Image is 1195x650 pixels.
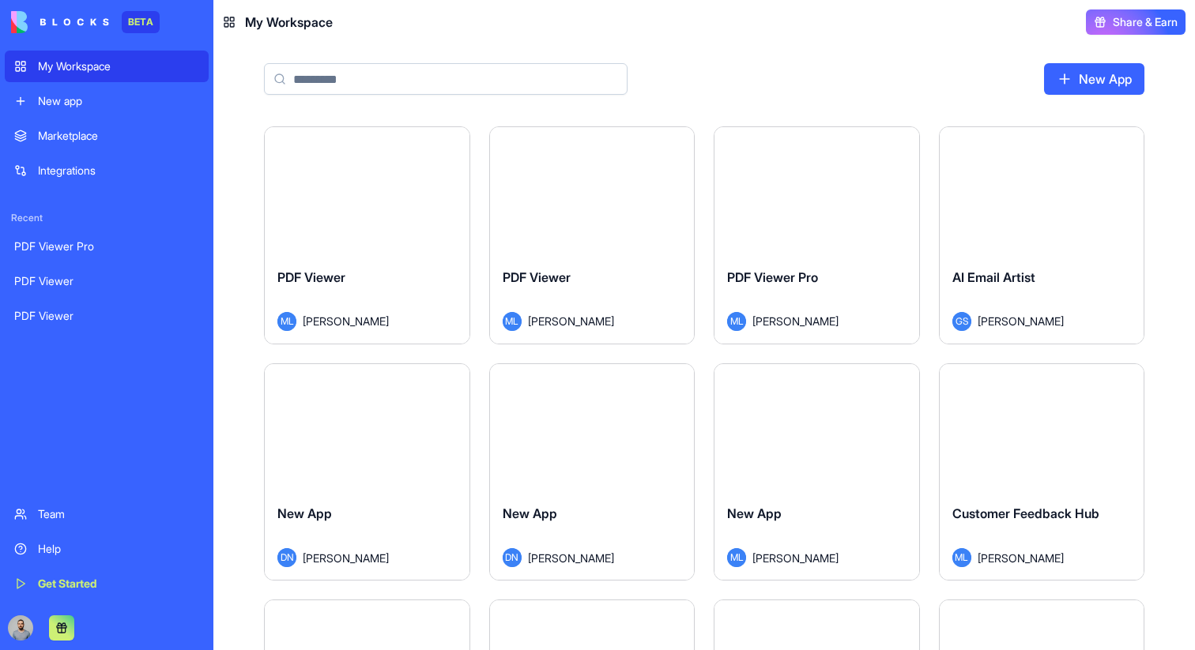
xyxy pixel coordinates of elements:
[1086,9,1186,35] button: Share & Earn
[714,126,920,344] a: PDF Viewer ProML[PERSON_NAME]
[5,212,209,224] span: Recent
[5,533,209,565] a: Help
[5,231,209,262] a: PDF Viewer Pro
[952,548,971,567] span: ML
[38,506,199,522] div: Team
[727,312,746,331] span: ML
[5,568,209,599] a: Get Started
[727,269,818,285] span: PDF Viewer Pro
[1044,63,1144,95] a: New App
[1113,14,1178,30] span: Share & Earn
[122,11,160,33] div: BETA
[38,576,199,592] div: Get Started
[277,269,345,285] span: PDF Viewer
[5,300,209,332] a: PDF Viewer
[5,51,209,82] a: My Workspace
[8,615,33,641] img: image_123650291_bsq8ao.jpg
[952,269,1035,285] span: AI Email Artist
[939,363,1145,581] a: Customer Feedback HubML[PERSON_NAME]
[303,550,389,566] span: [PERSON_NAME]
[277,548,296,567] span: DN
[952,312,971,331] span: GS
[489,126,696,344] a: PDF ViewerML[PERSON_NAME]
[489,363,696,581] a: New AppDN[PERSON_NAME]
[714,363,920,581] a: New AppML[PERSON_NAME]
[264,363,470,581] a: New AppDN[PERSON_NAME]
[5,498,209,530] a: Team
[5,265,209,297] a: PDF Viewer
[38,128,199,144] div: Marketplace
[752,550,839,566] span: [PERSON_NAME]
[11,11,109,33] img: logo
[245,13,333,32] span: My Workspace
[277,312,296,331] span: ML
[5,120,209,152] a: Marketplace
[727,548,746,567] span: ML
[38,58,199,74] div: My Workspace
[952,505,1099,521] span: Customer Feedback Hub
[277,505,332,521] span: New App
[38,163,199,178] div: Integrations
[14,239,199,254] div: PDF Viewer Pro
[978,313,1064,329] span: [PERSON_NAME]
[752,313,839,329] span: [PERSON_NAME]
[264,126,470,344] a: PDF ViewerML[PERSON_NAME]
[11,11,160,33] a: BETA
[939,126,1145,344] a: AI Email ArtistGS[PERSON_NAME]
[528,313,614,329] span: [PERSON_NAME]
[528,550,614,566] span: [PERSON_NAME]
[503,312,522,331] span: ML
[14,273,199,289] div: PDF Viewer
[503,548,522,567] span: DN
[5,85,209,117] a: New app
[14,308,199,324] div: PDF Viewer
[503,505,557,521] span: New App
[303,313,389,329] span: [PERSON_NAME]
[978,550,1064,566] span: [PERSON_NAME]
[38,93,199,109] div: New app
[727,505,782,521] span: New App
[38,541,199,557] div: Help
[503,269,571,285] span: PDF Viewer
[5,155,209,186] a: Integrations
